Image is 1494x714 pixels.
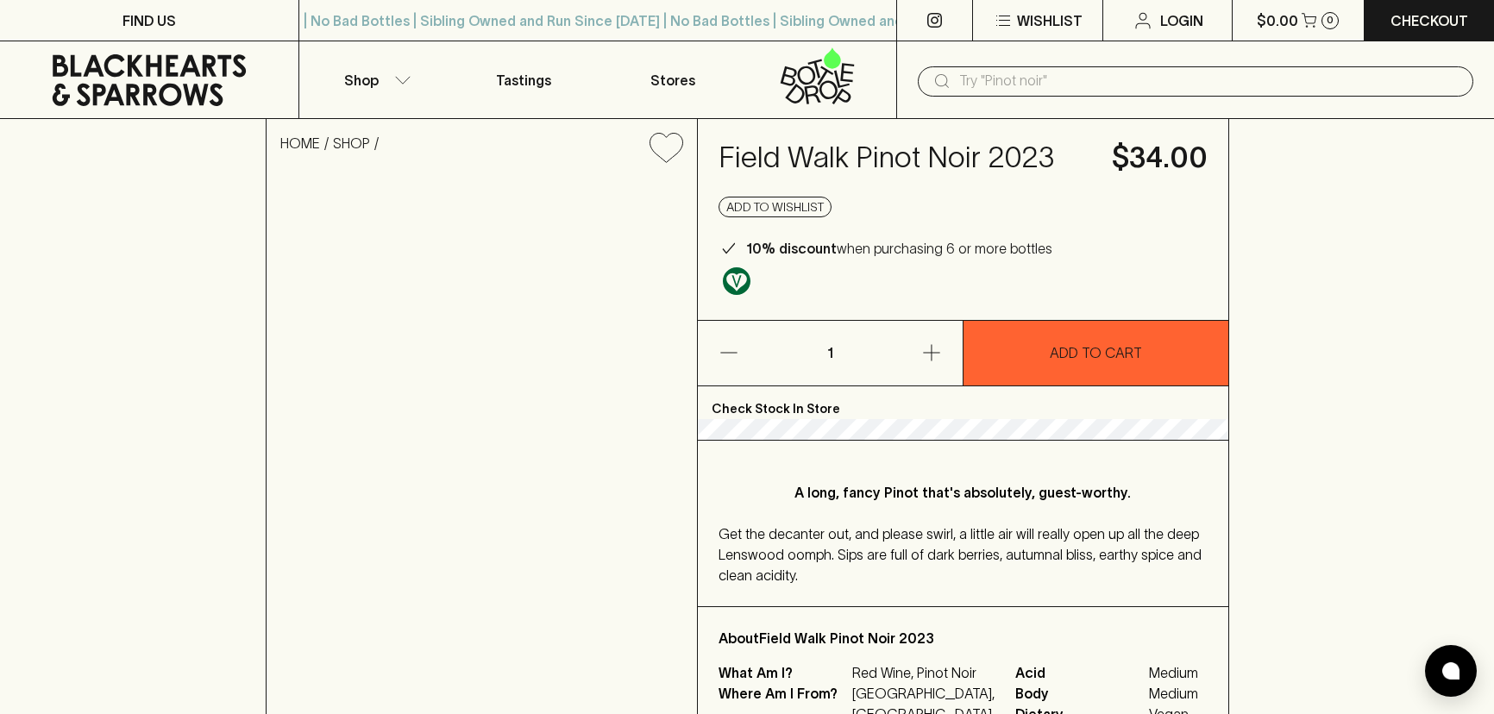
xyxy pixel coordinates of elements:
[719,263,755,299] a: Made without the use of any animal products.
[1390,10,1468,31] p: Checkout
[598,41,747,118] a: Stores
[643,126,690,170] button: Add to wishlist
[1015,662,1145,683] span: Acid
[809,321,851,385] p: 1
[496,70,551,91] p: Tastings
[959,67,1459,95] input: Try "Pinot noir"
[1112,140,1208,176] h4: $34.00
[719,197,832,217] button: Add to wishlist
[344,70,379,91] p: Shop
[1257,10,1298,31] p: $0.00
[1149,662,1208,683] span: Medium
[964,321,1228,385] button: ADD TO CART
[719,662,848,683] p: What Am I?
[1160,10,1203,31] p: Login
[719,140,1091,176] h4: Field Walk Pinot Noir 2023
[753,482,1173,503] p: A long, fancy Pinot that's absolutely, guest-worthy.
[1050,342,1142,363] p: ADD TO CART
[746,241,837,256] b: 10% discount
[333,135,370,151] a: SHOP
[698,386,1228,419] p: Check Stock In Store
[719,628,1208,648] p: About Field Walk Pinot Noir 2023
[299,41,449,118] button: Shop
[280,135,320,151] a: HOME
[122,10,176,31] p: FIND US
[852,662,995,683] p: Red Wine, Pinot Noir
[723,267,750,295] img: Vegan
[1149,683,1208,704] span: Medium
[1015,683,1145,704] span: Body
[449,41,598,118] a: Tastings
[746,238,1052,259] p: when purchasing 6 or more bottles
[1327,16,1334,25] p: 0
[1442,662,1459,680] img: bubble-icon
[1017,10,1083,31] p: Wishlist
[719,526,1202,583] span: Get the decanter out, and please swirl, a little air will really open up all the deep Lenswood oo...
[650,70,695,91] p: Stores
